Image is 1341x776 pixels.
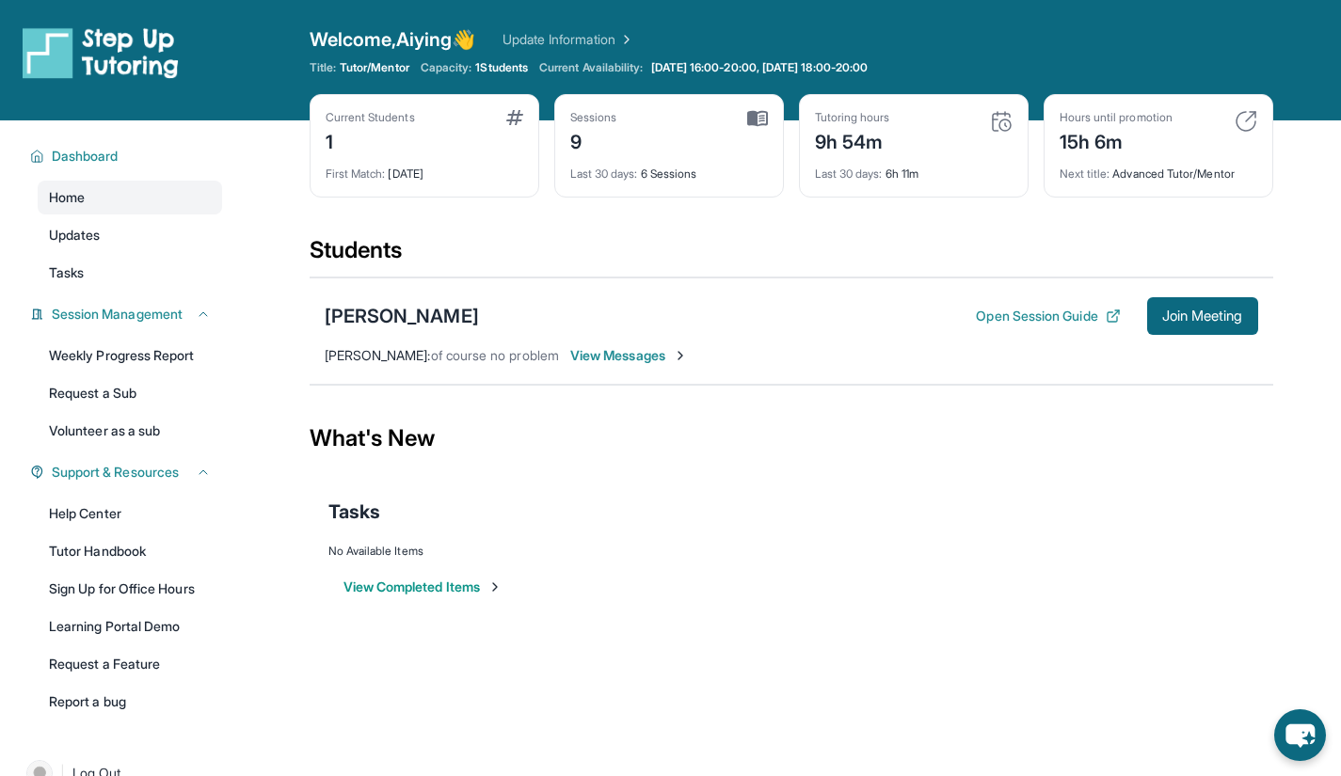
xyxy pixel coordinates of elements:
div: 1 [326,125,415,155]
span: 1 Students [475,60,528,75]
span: Title: [310,60,336,75]
span: Current Availability: [539,60,643,75]
img: logo [23,26,179,79]
div: Students [310,235,1273,277]
div: What's New [310,397,1273,480]
span: First Match : [326,166,386,181]
div: 6 Sessions [570,155,768,182]
img: card [1235,110,1257,133]
a: Sign Up for Office Hours [38,572,222,606]
button: Session Management [44,305,211,324]
button: chat-button [1274,709,1326,761]
span: Tasks [328,499,380,525]
a: Volunteer as a sub [38,414,222,448]
span: Tutor/Mentor [340,60,409,75]
div: [DATE] [326,155,523,182]
span: Welcome, Aiying 👋 [310,26,476,53]
img: card [506,110,523,125]
button: Open Session Guide [976,307,1120,325]
a: Home [38,181,222,214]
img: card [747,110,768,127]
div: Current Students [326,110,415,125]
div: No Available Items [328,544,1254,559]
img: Chevron Right [615,30,634,49]
a: Updates [38,218,222,252]
span: [PERSON_NAME] : [325,347,431,363]
div: Hours until promotion [1060,110,1173,125]
button: Support & Resources [44,463,211,482]
button: View Completed Items [343,578,503,596]
span: Capacity: [421,60,472,75]
span: Join Meeting [1162,310,1243,322]
a: Help Center [38,497,222,531]
button: Join Meeting [1147,297,1258,335]
div: [PERSON_NAME] [325,303,479,329]
div: Sessions [570,110,617,125]
a: Tutor Handbook [38,534,222,568]
span: Last 30 days : [570,166,638,181]
div: 15h 6m [1060,125,1173,155]
span: of course no problem [431,347,559,363]
a: Learning Portal Demo [38,610,222,643]
div: 9h 54m [815,125,890,155]
div: Advanced Tutor/Mentor [1060,155,1257,182]
a: Update Information [503,30,634,49]
button: Dashboard [44,147,211,166]
span: [DATE] 16:00-20:00, [DATE] 18:00-20:00 [651,60,869,75]
a: Request a Sub [38,376,222,410]
span: Tasks [49,263,84,282]
a: Weekly Progress Report [38,339,222,372]
span: Home [49,188,85,207]
div: Tutoring hours [815,110,890,125]
a: Report a bug [38,685,222,719]
span: Support & Resources [52,463,179,482]
img: card [990,110,1013,133]
div: 9 [570,125,617,155]
div: 6h 11m [815,155,1013,182]
span: View Messages [570,346,688,365]
span: Last 30 days : [815,166,883,181]
span: Dashboard [52,147,119,166]
a: [DATE] 16:00-20:00, [DATE] 18:00-20:00 [647,60,872,75]
span: Session Management [52,305,183,324]
a: Tasks [38,256,222,290]
span: Updates [49,226,101,245]
a: Request a Feature [38,647,222,681]
span: Next title : [1060,166,1110,181]
img: Chevron-Right [673,348,688,363]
